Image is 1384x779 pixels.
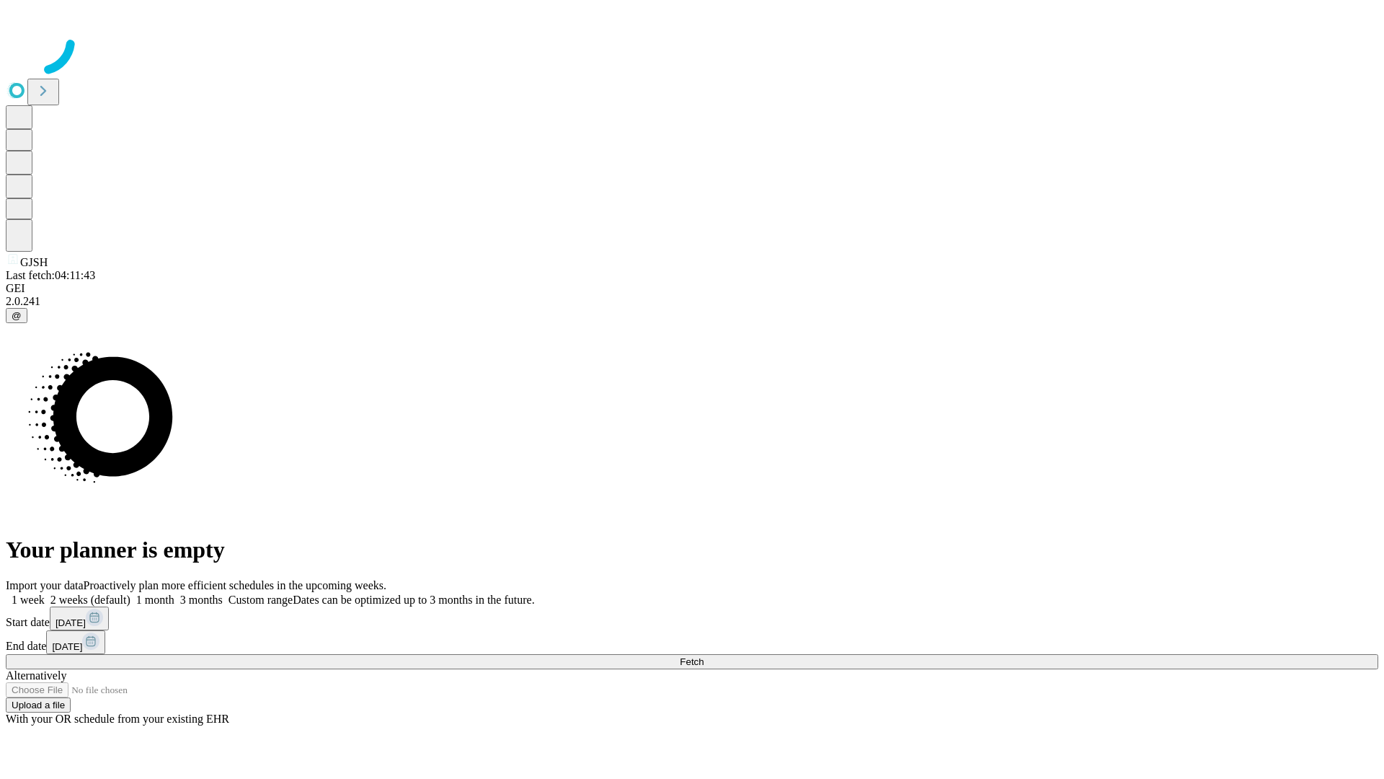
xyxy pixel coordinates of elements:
[6,295,1378,308] div: 2.0.241
[6,282,1378,295] div: GEI
[180,594,223,606] span: 3 months
[50,607,109,630] button: [DATE]
[6,607,1378,630] div: Start date
[6,654,1378,669] button: Fetch
[56,617,86,628] span: [DATE]
[20,256,48,268] span: GJSH
[229,594,293,606] span: Custom range
[6,697,71,713] button: Upload a file
[46,630,105,654] button: [DATE]
[84,579,386,591] span: Proactively plan more efficient schedules in the upcoming weeks.
[52,641,82,652] span: [DATE]
[12,594,45,606] span: 1 week
[6,713,229,725] span: With your OR schedule from your existing EHR
[12,310,22,321] span: @
[6,579,84,591] span: Import your data
[6,308,27,323] button: @
[136,594,174,606] span: 1 month
[6,537,1378,563] h1: Your planner is empty
[6,630,1378,654] div: End date
[50,594,130,606] span: 2 weeks (default)
[680,656,704,667] span: Fetch
[6,669,66,682] span: Alternatively
[6,269,95,281] span: Last fetch: 04:11:43
[293,594,534,606] span: Dates can be optimized up to 3 months in the future.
